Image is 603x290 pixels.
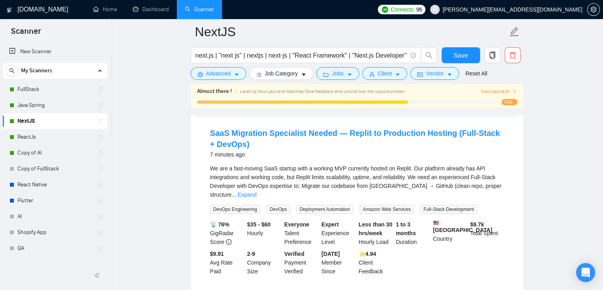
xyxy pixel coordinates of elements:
[588,6,599,13] span: setting
[587,3,600,16] button: setting
[209,249,246,276] div: Avg Rate Paid
[469,220,506,246] div: Total Spent
[411,53,416,58] span: info-circle
[421,52,436,59] span: search
[21,63,52,79] span: My Scanners
[283,220,320,246] div: Talent Preference
[206,69,231,78] span: Advanced
[394,220,431,246] div: Duration
[480,88,517,95] span: Train Laziza AI
[576,263,595,282] div: Open Intercom Messenger
[3,44,108,60] li: New Scanner
[284,251,304,257] b: Verified
[210,205,260,214] span: DevOps Engineering
[433,220,492,233] b: [GEOGRAPHIC_DATA]
[247,251,255,257] b: 2-9
[395,72,400,77] span: caret-down
[416,5,422,14] span: 96
[17,177,93,193] a: React Native
[417,72,423,77] span: idcard
[484,47,500,63] button: copy
[332,69,344,78] span: Jobs
[265,69,298,78] span: Job Category
[98,229,104,236] span: holder
[247,221,270,228] b: $35 - $60
[396,221,416,236] b: 1 to 3 months
[98,118,104,124] span: holder
[17,240,93,256] a: QA
[197,72,203,77] span: setting
[98,213,104,220] span: holder
[362,67,408,80] button: userClientcaret-down
[447,72,452,77] span: caret-down
[6,68,18,73] span: search
[98,197,104,204] span: holder
[283,249,320,276] div: Payment Verified
[359,221,392,236] b: Less than 30 hrs/week
[17,145,93,161] a: Copy of AI
[323,72,329,77] span: folder
[238,191,257,198] a: Expand
[98,86,104,93] span: holder
[426,69,443,78] span: Vendor
[195,50,407,60] input: Search Freelance Jobs...
[322,251,340,257] b: [DATE]
[17,81,93,97] a: FullStack
[17,161,93,177] a: Copy of FullStack
[347,72,352,77] span: caret-down
[210,150,504,159] div: 7 minutes ago
[284,221,309,228] b: Everyone
[301,72,306,77] span: caret-down
[17,129,93,145] a: ReactJs
[357,220,394,246] div: Hourly Load
[502,99,517,105] span: 70%
[485,52,500,59] span: copy
[98,166,104,172] span: holder
[410,67,459,80] button: idcardVendorcaret-down
[316,67,359,80] button: folderJobscaret-down
[210,221,230,228] b: 📡 76%
[210,164,504,199] div: We are a fast-moving SaaS startup with a working MVP currently hosted on Replit. Our platform alr...
[17,97,93,113] a: Java Spring
[17,224,93,240] a: Shopify App
[382,6,388,13] img: upwork-logo.png
[98,134,104,140] span: holder
[191,67,246,80] button: settingAdvancedcaret-down
[266,205,290,214] span: DevOps
[505,52,520,59] span: delete
[420,205,477,214] span: Full-Stack Development
[421,47,437,63] button: search
[232,191,236,198] span: ...
[93,6,117,13] a: homeHome
[465,69,487,78] a: Reset All
[249,67,313,80] button: barsJob Categorycaret-down
[369,72,375,77] span: user
[320,220,357,246] div: Experience Level
[98,245,104,251] span: holder
[234,72,239,77] span: caret-down
[17,256,93,272] a: Devops
[17,113,93,129] a: NextJS
[378,69,392,78] span: Client
[431,220,469,246] div: Country
[185,6,214,13] a: searchScanner
[17,209,93,224] a: AI
[454,50,468,60] span: Save
[256,72,262,77] span: bars
[442,47,480,63] button: Save
[98,102,104,108] span: holder
[197,87,232,96] span: Almost there !
[509,27,519,37] span: edit
[357,249,394,276] div: Client Feedback
[240,89,406,94] span: Level Up Your Laziza AI Matches! Give feedback and unlock top-tier opportunities !
[195,22,507,42] input: Scanner name...
[98,150,104,156] span: holder
[320,249,357,276] div: Member Since
[9,44,101,60] a: New Scanner
[322,221,339,228] b: Expert
[6,64,18,77] button: search
[360,205,414,214] span: Amazon Web Services
[245,249,283,276] div: Company Size
[433,220,439,226] img: 🇺🇸
[94,271,102,279] span: double-left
